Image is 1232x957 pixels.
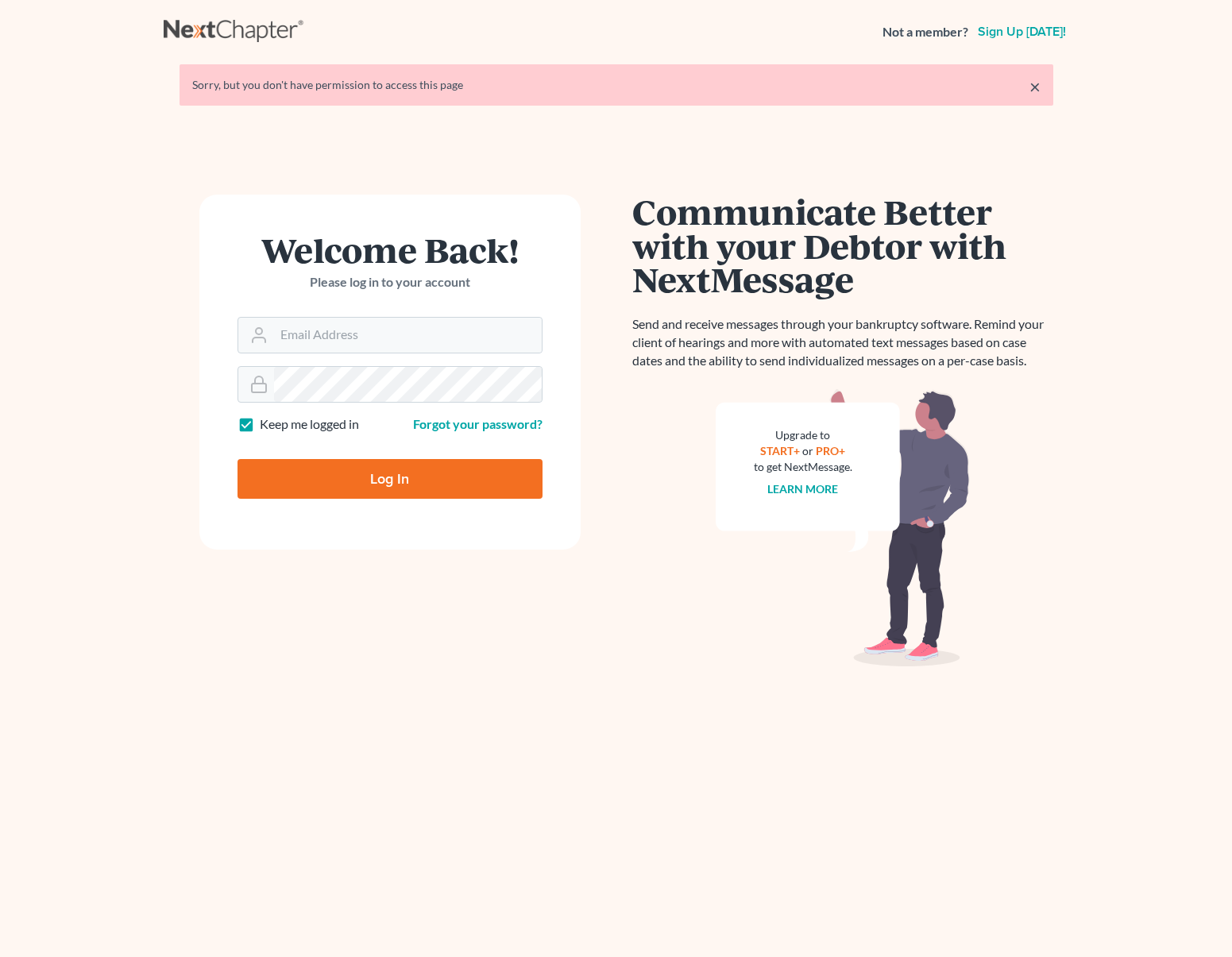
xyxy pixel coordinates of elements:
[238,233,543,267] h1: Welcome Back!
[802,444,813,457] span: or
[754,459,852,475] div: to get NextMessage.
[413,416,543,431] a: Forgot your password?
[767,482,838,496] a: Learn more
[192,77,1041,93] div: Sorry, but you don't have permission to access this page
[760,444,800,457] a: START+
[882,23,968,41] strong: Not a member?
[1029,77,1041,96] a: ×
[260,415,359,434] label: Keep me logged in
[238,273,543,291] p: Please log in to your account
[238,459,543,499] input: Log In
[754,427,852,443] div: Upgrade to
[632,315,1053,370] p: Send and receive messages through your bankruptcy software. Remind your client of hearings and mo...
[632,195,1053,296] h1: Communicate Better with your Debtor with NextMessage
[975,25,1069,38] a: Sign up [DATE]!
[274,318,542,353] input: Email Address
[716,389,970,667] img: nextmessage_bg-59042aed3d76b12b5cd301f8e5b87938c9018125f34e5fa2b7a6b67550977c72.svg
[816,444,845,457] a: PRO+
